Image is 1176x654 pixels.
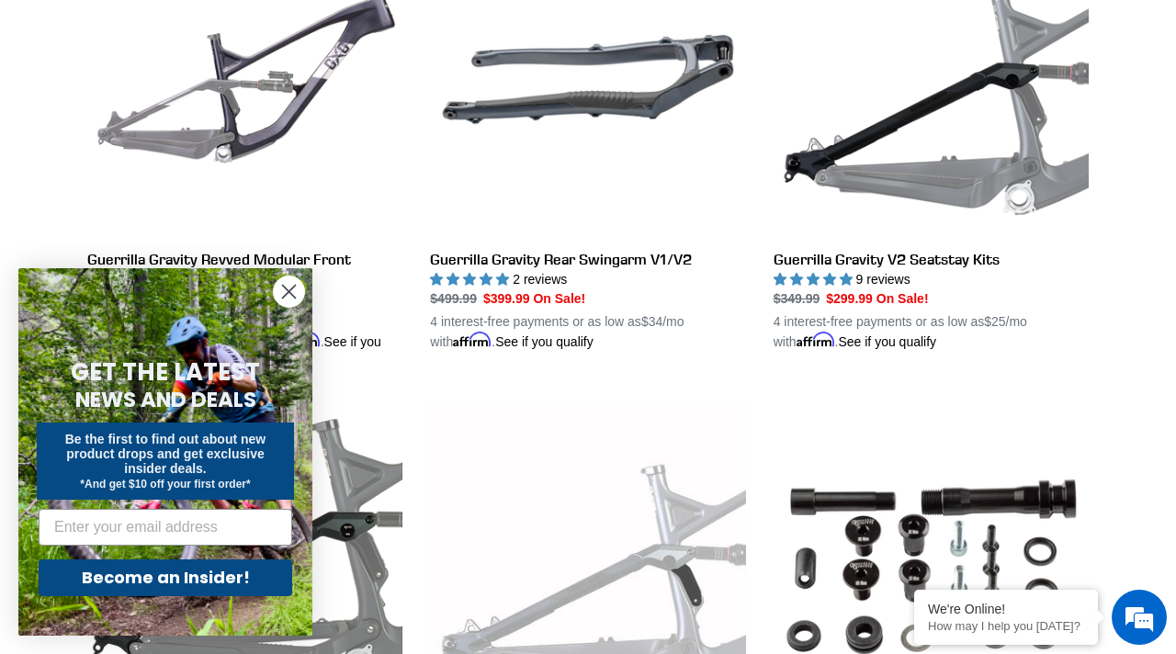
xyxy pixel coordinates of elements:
[928,602,1084,616] div: We're Online!
[39,559,292,596] button: Become an Insider!
[75,385,256,414] span: NEWS AND DEALS
[39,509,292,546] input: Enter your email address
[273,276,305,308] button: Close dialog
[80,478,250,490] span: *And get $10 off your first order*
[928,619,1084,633] p: How may I help you today?
[71,355,260,389] span: GET THE LATEST
[65,432,266,476] span: Be the first to find out about new product drops and get exclusive insider deals.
